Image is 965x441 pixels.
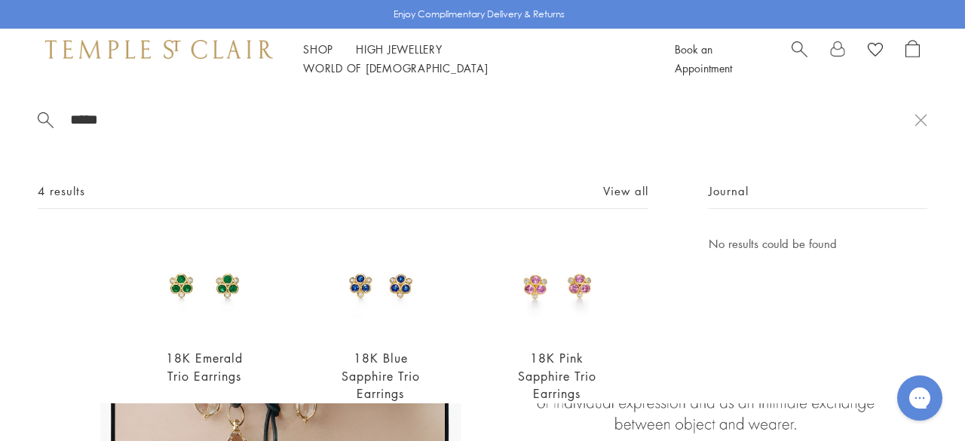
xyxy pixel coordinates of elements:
[38,182,85,201] span: 4 results
[45,40,273,58] img: Temple St. Clair
[890,370,950,426] iframe: Gorgias live chat messenger
[394,7,565,22] p: Enjoy Complimentary Delivery & Returns
[303,60,488,75] a: World of [DEMOGRAPHIC_DATA]World of [DEMOGRAPHIC_DATA]
[330,234,431,335] img: 18K Blue Sapphire Trio Earrings
[303,40,641,78] nav: Main navigation
[905,40,920,78] a: Open Shopping Bag
[868,40,883,63] a: View Wishlist
[154,234,255,335] img: 18K Emerald Trio Earrings
[675,41,732,75] a: Book an Appointment
[792,40,807,78] a: Search
[342,350,420,401] a: 18K Blue Sapphire Trio Earrings
[603,182,648,199] a: View all
[507,234,608,335] img: 18K Pink Sapphire Trio Earrings
[709,234,927,253] p: No results could be found
[356,41,443,57] a: High JewelleryHigh Jewellery
[709,182,749,201] span: Journal
[303,41,333,57] a: ShopShop
[518,350,596,401] a: 18K Pink Sapphire Trio Earrings
[166,350,243,384] a: 18K Emerald Trio Earrings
